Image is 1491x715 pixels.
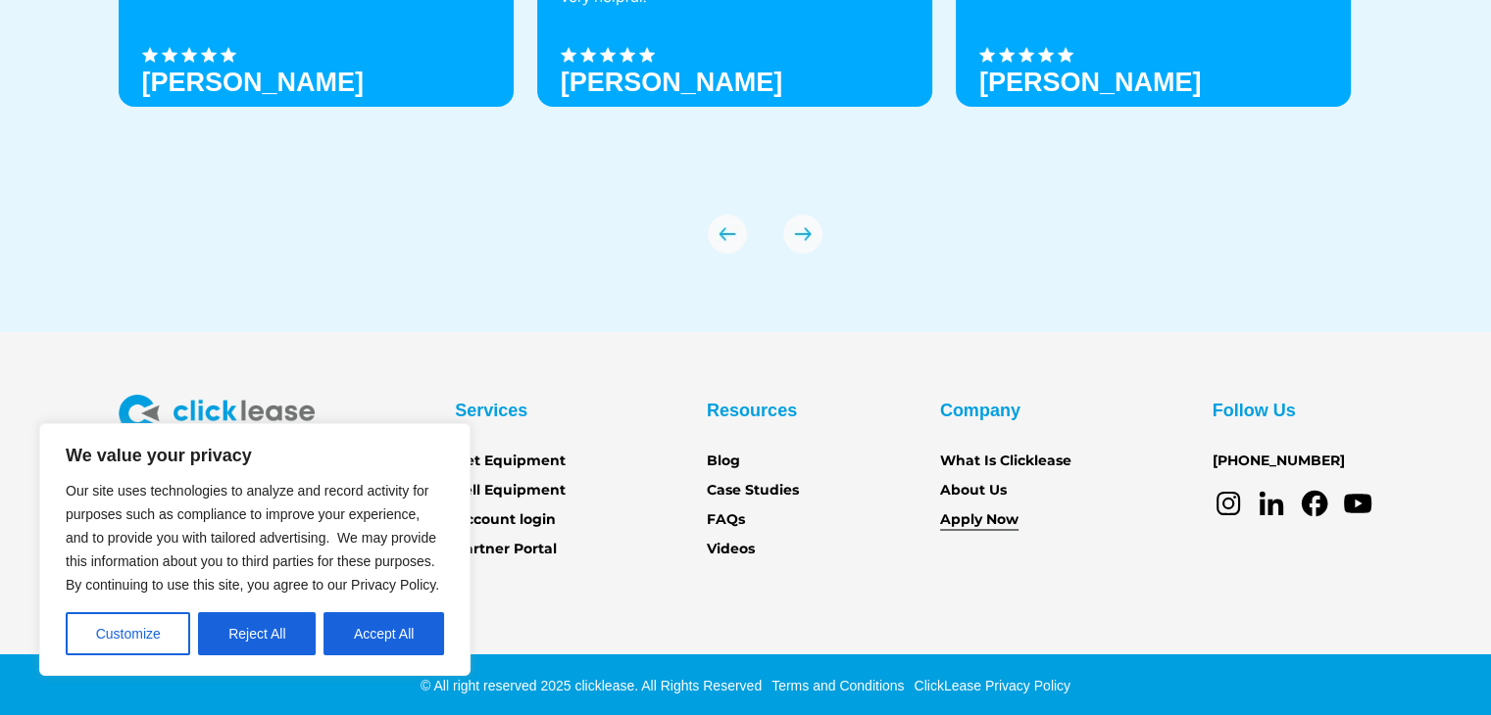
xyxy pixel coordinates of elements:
[999,47,1015,63] img: Black star icon
[940,480,1007,501] a: About Us
[1038,47,1054,63] img: Black star icon
[707,480,799,501] a: Case Studies
[455,451,566,472] a: Get Equipment
[979,47,995,63] img: Black star icon
[323,612,444,655] button: Accept All
[201,47,217,63] img: Black star icon
[707,395,797,426] div: Resources
[198,612,316,655] button: Reject All
[783,214,822,254] img: arrow Icon
[707,509,745,531] a: FAQs
[181,47,197,63] img: Black star icon
[940,451,1071,472] a: What Is Clicklease
[455,539,557,560] a: Partner Portal
[708,214,747,254] div: previous slide
[979,68,1202,97] h3: [PERSON_NAME]
[620,47,635,63] img: Black star icon
[221,47,236,63] img: Black star icon
[1019,47,1034,63] img: Black star icon
[909,678,1070,693] a: ClickLease Privacy Policy
[455,480,566,501] a: Sell Equipment
[455,509,556,531] a: Account login
[421,676,762,695] div: © All right reserved 2025 clicklease. All Rights Reserved
[580,47,596,63] img: Black star icon
[767,678,904,693] a: Terms and Conditions
[162,47,177,63] img: Black star icon
[707,539,755,560] a: Videos
[119,395,315,432] img: Clicklease logo
[561,47,576,63] img: Black star icon
[707,451,740,472] a: Blog
[600,47,616,63] img: Black star icon
[1213,395,1296,426] div: Follow Us
[142,68,365,97] h3: [PERSON_NAME]
[561,68,783,97] strong: [PERSON_NAME]
[455,395,527,426] div: Services
[66,612,190,655] button: Customize
[39,423,471,676] div: We value your privacy
[66,483,439,593] span: Our site uses technologies to analyze and record activity for purposes such as compliance to impr...
[708,214,747,254] img: arrow Icon
[1058,47,1073,63] img: Black star icon
[142,47,158,63] img: Black star icon
[940,509,1019,531] a: Apply Now
[940,395,1020,426] div: Company
[783,214,822,254] div: next slide
[66,444,444,467] p: We value your privacy
[639,47,655,63] img: Black star icon
[1213,451,1345,472] a: [PHONE_NUMBER]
